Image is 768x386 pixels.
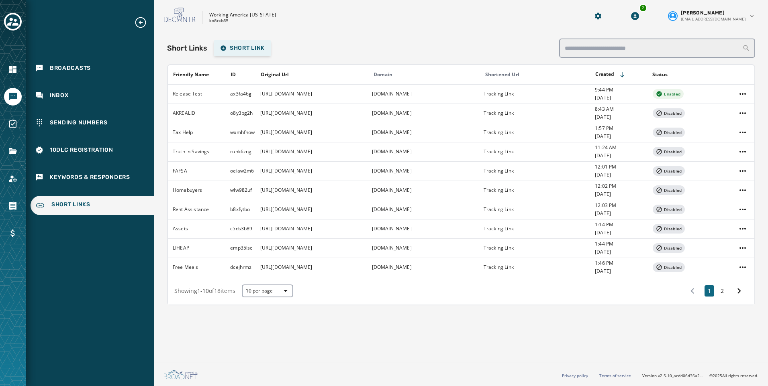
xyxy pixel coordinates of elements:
button: Short Link [214,40,271,56]
span: [EMAIL_ADDRESS][DOMAIN_NAME] [681,16,746,22]
div: Disabled [653,243,685,253]
td: Free Meals [168,258,225,277]
td: Rent Assistance [168,200,225,219]
td: [URL][DOMAIN_NAME] [255,238,367,258]
button: Sort by [object Object] [592,68,629,81]
td: Homebuyers [168,181,225,200]
span: [DATE] [595,191,647,197]
span: [DATE] [595,133,647,140]
a: Navigate to Surveys [4,115,22,133]
td: AKREALID [168,104,225,123]
a: Navigate to Inbox [31,87,154,104]
button: Sort by [object Object] [170,68,212,81]
button: Manage global settings [591,9,605,23]
span: 12:01 PM [595,164,647,170]
div: 2 [639,4,647,12]
span: v2.5.10_acdd06d36a2d477687e21de5ea907d8c03850ae9 [658,373,703,379]
td: emp35lsc [225,238,255,258]
td: [URL][DOMAIN_NAME] [255,104,367,123]
span: Sending Numbers [50,119,108,127]
span: [DATE] [595,230,647,236]
td: ax3fa46g [225,84,255,104]
button: Sort by [object Object] [649,68,671,81]
td: Release Test [168,84,225,104]
div: Disabled [653,185,685,195]
p: kn8rxh59 [209,18,228,24]
span: [DATE] [595,114,647,120]
button: Expand sub nav menu [134,16,153,29]
td: wxmhfnow [225,123,255,142]
div: Disabled [653,224,685,234]
span: 1:44 PM [595,241,647,247]
td: c5ds3b89 [225,219,255,238]
td: [URL][DOMAIN_NAME] [255,200,367,219]
td: dcejhrmz [225,258,255,277]
td: Tracking Link [479,84,590,104]
td: o8y3bg2h [225,104,255,123]
td: [URL][DOMAIN_NAME] [255,219,367,238]
td: ruhk6zng [225,142,255,161]
span: [DATE] [595,95,647,101]
td: FAFSA [168,161,225,181]
span: [DATE] [595,172,647,178]
td: Tracking Link [479,123,590,142]
span: [DATE] [595,249,647,255]
span: © 2025 All rights reserved. [709,373,758,378]
span: [DATE] [595,210,647,217]
a: Navigate to Broadcasts [31,59,154,77]
a: Navigate to Keywords & Responders [31,169,154,186]
div: Disabled [653,147,685,156]
span: Inbox [50,91,69,100]
span: 10 per page [246,288,289,294]
p: Working America [US_STATE] [209,12,276,18]
a: Navigate to Short Links [31,196,154,215]
a: Navigate to Home [4,61,22,78]
span: 1:14 PM [595,221,647,228]
a: Navigate to Orders [4,197,22,215]
td: Tracking Link [479,104,590,123]
td: wlw982uf [225,181,255,200]
td: Tracking Link [479,161,590,181]
span: 8:43 AM [595,106,647,112]
a: Navigate to Files [4,142,22,160]
td: [DOMAIN_NAME] [367,161,479,181]
td: Tracking Link [479,258,590,277]
a: Navigate to Billing [4,224,22,242]
td: [URL][DOMAIN_NAME] [255,181,367,200]
td: Tracking Link [479,219,590,238]
span: 1:57 PM [595,125,647,132]
span: 12:02 PM [595,183,647,189]
span: 10DLC Registration [50,146,113,154]
span: [PERSON_NAME] [681,10,725,16]
td: Tracking Link [479,181,590,200]
span: Version [642,373,703,379]
div: Disabled [653,205,685,214]
a: Navigate to Account [4,170,22,187]
span: [DATE] [595,152,647,159]
div: Shortened Url [485,71,590,78]
td: [URL][DOMAIN_NAME] [255,258,367,277]
a: Navigate to 10DLC Registration [31,141,154,159]
a: Navigate to Messaging [4,88,22,106]
span: 9:44 PM [595,87,647,93]
span: 11:24 AM [595,144,647,151]
td: [URL][DOMAIN_NAME] [255,123,367,142]
div: Domain [374,71,478,78]
h2: Short Links [167,43,207,54]
td: Tracking Link [479,142,590,161]
td: [DOMAIN_NAME] [367,84,479,104]
button: 10 per page [242,284,293,297]
div: Disabled [653,262,685,272]
button: User settings [665,6,758,25]
button: Download Menu [628,9,642,23]
div: Disabled [653,108,685,118]
button: 1 [705,285,714,297]
div: Disabled [653,166,685,176]
a: Terms of service [599,373,631,378]
span: Keywords & Responders [50,173,130,181]
button: 2 [717,285,727,297]
td: Tax Help [168,123,225,142]
td: [DOMAIN_NAME] [367,200,479,219]
button: Sort by [object Object] [257,68,292,81]
div: Enabled [653,89,684,99]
